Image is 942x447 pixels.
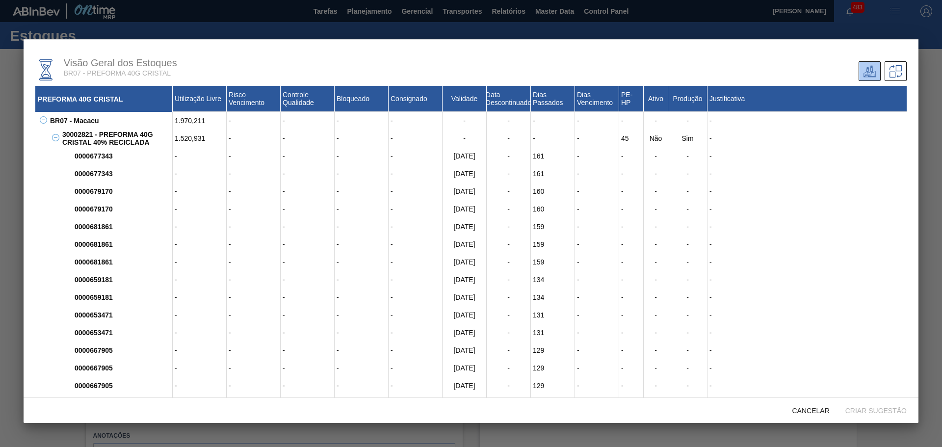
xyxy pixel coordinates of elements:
div: 161 [531,165,575,183]
div: - [644,147,668,165]
div: 0000659181 [72,289,173,306]
div: - [668,306,707,324]
div: - [644,218,668,236]
div: 134 [531,289,575,306]
div: - [335,130,389,147]
div: Utilização Livre [173,86,227,112]
div: - [227,359,281,377]
div: - [227,271,281,289]
div: - [173,183,227,200]
div: - [668,200,707,218]
div: 1.970,211 [173,112,227,130]
div: - [173,218,227,236]
div: - [281,218,335,236]
div: - [487,359,531,377]
div: - [335,147,389,165]
div: - [389,377,443,394]
div: 0000667905 [72,342,173,359]
div: - [281,306,335,324]
div: - [335,359,389,377]
span: Criar sugestão [837,407,915,415]
div: - [281,165,335,183]
div: - [389,394,443,412]
div: - [575,200,619,218]
div: 129 [531,359,575,377]
div: - [227,377,281,394]
div: - [575,165,619,183]
div: - [281,253,335,271]
div: 134 [531,271,575,289]
div: - [281,112,335,130]
div: - [389,271,443,289]
div: - [335,253,389,271]
div: [DATE] [443,342,487,359]
div: - [487,253,531,271]
div: 160 [531,183,575,200]
div: - [281,342,335,359]
div: - [707,218,907,236]
div: - [227,289,281,306]
div: - [227,165,281,183]
div: Dias Passados [531,86,575,112]
div: 159 [531,218,575,236]
div: - [619,253,644,271]
div: - [281,236,335,253]
div: - [281,271,335,289]
div: - [707,253,907,271]
div: 0000653471 [72,306,173,324]
div: 0000677343 [72,165,173,183]
div: - [619,165,644,183]
div: - [335,394,389,412]
div: [DATE] [443,218,487,236]
div: - [707,236,907,253]
div: - [335,165,389,183]
div: - [335,377,389,394]
div: Consignado [389,86,443,112]
div: Não [644,130,668,147]
div: [DATE] [443,377,487,394]
div: - [619,271,644,289]
div: [DATE] [443,306,487,324]
div: - [487,183,531,200]
div: - [619,394,644,412]
div: - [644,200,668,218]
div: - [227,236,281,253]
div: - [644,236,668,253]
div: - [487,394,531,412]
div: - [389,289,443,306]
div: BR07 - Macacu [48,112,173,130]
div: - [575,112,619,130]
div: [DATE] [443,253,487,271]
span: BR07 - PREFORMA 40G CRISTAL [64,69,171,77]
span: Visão Geral dos Estoques [64,57,177,68]
div: - [619,112,644,130]
div: 0000681861 [72,253,173,271]
div: - [668,359,707,377]
div: - [644,324,668,342]
div: - [668,147,707,165]
div: Bloqueado [335,86,389,112]
div: - [389,130,443,147]
div: - [487,271,531,289]
div: - [619,377,644,394]
div: 0000681861 [72,218,173,236]
div: 0000653471 [72,324,173,342]
div: Risco Vencimento [227,86,281,112]
div: - [443,112,487,130]
div: - [335,271,389,289]
div: - [173,165,227,183]
div: PE-HP [619,86,644,112]
div: - [335,218,389,236]
div: - [644,359,668,377]
div: - [644,112,668,130]
div: - [644,271,668,289]
div: - [668,218,707,236]
div: - [668,165,707,183]
div: - [619,342,644,359]
div: - [644,342,668,359]
div: - [389,200,443,218]
div: - [389,236,443,253]
div: - [619,218,644,236]
div: - [335,306,389,324]
div: Data Descontinuado [487,86,531,112]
